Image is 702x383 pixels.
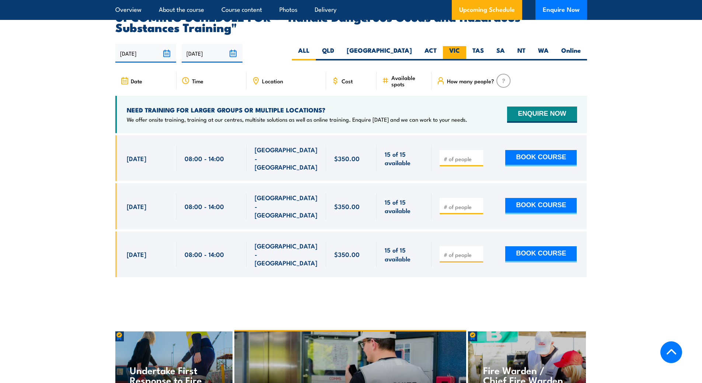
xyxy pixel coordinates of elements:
span: Time [192,78,203,84]
span: Date [131,78,142,84]
label: ACT [418,46,443,60]
span: $350.00 [334,202,360,210]
span: [DATE] [127,202,146,210]
input: # of people [444,203,481,210]
label: Online [555,46,587,60]
button: BOOK COURSE [505,150,577,166]
span: 08:00 - 14:00 [185,202,224,210]
span: [DATE] [127,154,146,163]
label: WA [532,46,555,60]
label: VIC [443,46,466,60]
span: Available spots [391,74,426,87]
p: We offer onsite training, training at our centres, multisite solutions as well as online training... [127,116,467,123]
span: 15 of 15 available [385,246,423,263]
span: 08:00 - 14:00 [185,250,224,258]
input: # of people [444,251,481,258]
span: How many people? [447,78,494,84]
h4: NEED TRAINING FOR LARGER GROUPS OR MULTIPLE LOCATIONS? [127,106,467,114]
span: 15 of 15 available [385,198,423,215]
span: Location [262,78,283,84]
label: QLD [316,46,340,60]
label: SA [490,46,511,60]
label: ALL [292,46,316,60]
label: NT [511,46,532,60]
span: $350.00 [334,250,360,258]
span: $350.00 [334,154,360,163]
label: [GEOGRAPHIC_DATA] [340,46,418,60]
span: Cost [342,78,353,84]
span: [DATE] [127,250,146,258]
button: ENQUIRE NOW [507,107,577,123]
span: 15 of 15 available [385,150,423,167]
h2: UPCOMING SCHEDULE FOR - "Handle Dangerous Goods and Hazardous Substances Training" [115,11,587,32]
span: [GEOGRAPHIC_DATA] - [GEOGRAPHIC_DATA] [255,241,318,267]
span: [GEOGRAPHIC_DATA] - [GEOGRAPHIC_DATA] [255,193,318,219]
span: [GEOGRAPHIC_DATA] - [GEOGRAPHIC_DATA] [255,145,318,171]
input: # of people [444,155,481,163]
input: From date [115,44,176,63]
button: BOOK COURSE [505,246,577,262]
label: TAS [466,46,490,60]
button: BOOK COURSE [505,198,577,214]
span: 08:00 - 14:00 [185,154,224,163]
input: To date [182,44,242,63]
